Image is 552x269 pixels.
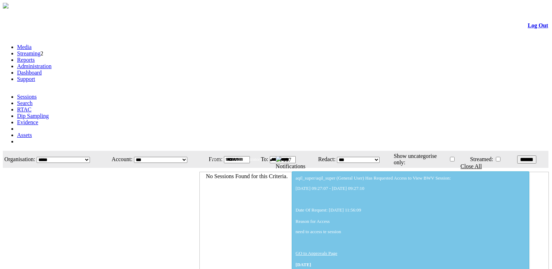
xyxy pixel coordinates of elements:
[3,3,9,9] img: arrow-3.png
[4,152,36,167] td: Organisation:
[276,156,282,162] img: bell25.png
[296,175,526,268] div: aqil_super/aqil_super (General User) Has Requested Access to View BWV Session: Date Of Request: [...
[210,157,261,162] span: Welcome, - (Administrator)
[17,106,31,112] a: RTAC
[17,70,42,76] a: Dashboard
[17,57,35,63] a: Reports
[296,229,526,235] p: need to access te session
[206,173,288,179] span: No Sessions Found for this Criteria.
[17,100,33,106] a: Search
[41,50,43,56] span: 2
[17,63,52,69] a: Administration
[17,76,35,82] a: Support
[106,152,133,167] td: Account:
[276,163,534,170] div: Notifications
[17,113,49,119] a: Dip Sampling
[283,157,291,163] span: 137
[528,22,548,28] a: Log Out
[461,163,482,169] a: Close All
[17,44,32,50] a: Media
[296,186,526,191] p: [DATE] 09:27:07 - [DATE] 09:27:10
[17,132,32,138] a: Assets
[296,262,311,267] span: [DATE]
[296,251,337,256] a: GO to Approvals Page
[17,119,38,125] a: Evidence
[204,152,223,167] td: From:
[17,50,41,56] a: Streaming
[17,94,37,100] a: Sessions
